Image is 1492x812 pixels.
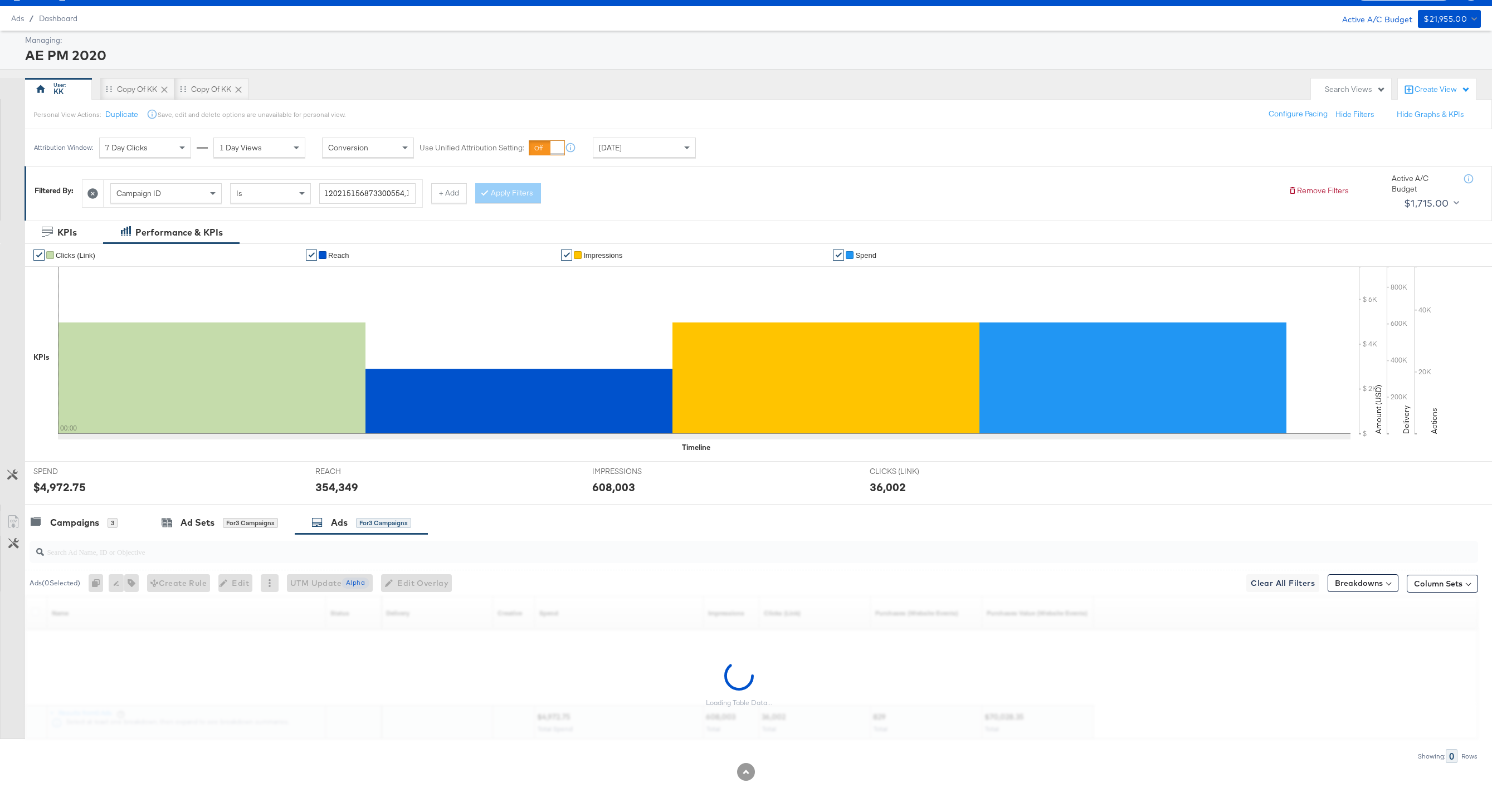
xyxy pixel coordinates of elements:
[833,250,844,261] a: ✔
[39,14,77,23] a: Dashboard
[89,574,109,592] div: 0
[1397,109,1464,120] button: Hide Graphs & KPIs
[1288,185,1349,196] button: Remove Filters
[1446,749,1457,763] div: 0
[1335,109,1374,120] button: Hide Filters
[583,251,622,260] span: Impressions
[33,479,86,495] div: $4,972.75
[1415,84,1470,95] div: Create View
[180,86,186,92] div: Drag to reorder tab
[33,352,50,363] div: KPIs
[315,466,399,477] span: REACH
[105,109,138,120] button: Duplicate
[331,516,348,529] div: Ads
[1423,12,1467,26] div: $21,955.00
[105,143,148,153] span: 7 Day Clicks
[315,479,358,495] div: 354,349
[1418,10,1481,28] button: $21,955.00
[431,183,467,203] button: + Add
[561,250,572,261] a: ✔
[1429,408,1439,434] text: Actions
[53,86,64,97] div: KK
[1251,576,1315,590] span: Clear All Filters
[356,518,411,528] div: for 3 Campaigns
[420,143,524,153] label: Use Unified Attribution Setting:
[870,466,953,477] span: CLICKS (LINK)
[1330,10,1412,27] div: Active A/C Budget
[682,442,710,453] div: Timeline
[191,84,231,95] div: Copy of KK
[1400,194,1461,212] button: $1,715.00
[50,516,99,529] div: Campaigns
[319,183,416,204] input: Enter a search term
[108,518,118,528] div: 3
[57,226,77,239] div: KPIs
[117,84,157,95] div: Copy of KK
[220,143,262,153] span: 1 Day Views
[116,188,161,198] span: Campaign ID
[30,578,80,588] div: Ads ( 0 Selected)
[135,226,223,239] div: Performance & KPIs
[33,110,101,119] div: Personal View Actions:
[24,14,39,23] span: /
[1392,173,1453,194] div: Active A/C Budget
[1373,385,1383,434] text: Amount (USD)
[56,251,95,260] span: Clicks (Link)
[25,46,1478,65] div: AE PM 2020
[223,518,278,528] div: for 3 Campaigns
[592,466,676,477] span: IMPRESSIONS
[855,251,876,260] span: Spend
[328,251,349,260] span: Reach
[1246,574,1319,592] button: Clear All Filters
[1461,752,1478,760] div: Rows
[1328,574,1398,592] button: Breakdowns
[1325,84,1386,95] div: Search Views
[1407,575,1478,593] button: Column Sets
[181,516,214,529] div: Ad Sets
[158,110,345,119] div: Save, edit and delete options are unavailable for personal view.
[44,536,1342,558] input: Search Ad Name, ID or Objective
[706,698,772,707] div: Loading Table Data...
[1404,195,1449,212] div: $1,715.00
[1401,405,1411,434] text: Delivery
[1417,752,1446,760] div: Showing:
[106,86,112,92] div: Drag to reorder tab
[11,14,24,23] span: Ads
[33,250,45,261] a: ✔
[33,466,117,477] span: SPEND
[870,479,906,495] div: 36,002
[599,143,622,153] span: [DATE]
[33,144,94,151] div: Attribution Window:
[35,185,74,196] div: Filtered By:
[306,250,317,261] a: ✔
[236,188,242,198] span: Is
[1261,104,1335,124] button: Configure Pacing
[592,479,635,495] div: 608,003
[328,143,368,153] span: Conversion
[25,35,1478,46] div: Managing:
